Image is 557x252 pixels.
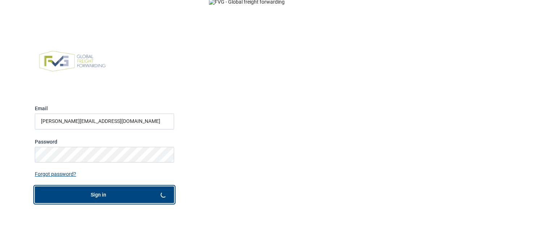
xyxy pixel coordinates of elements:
label: Password [35,138,174,145]
img: FVG - Global freight forwarding [35,47,110,76]
a: Forgot password? [35,171,174,178]
label: Email [35,105,174,112]
input: Email [35,113,174,129]
button: Sign in [35,186,174,203]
